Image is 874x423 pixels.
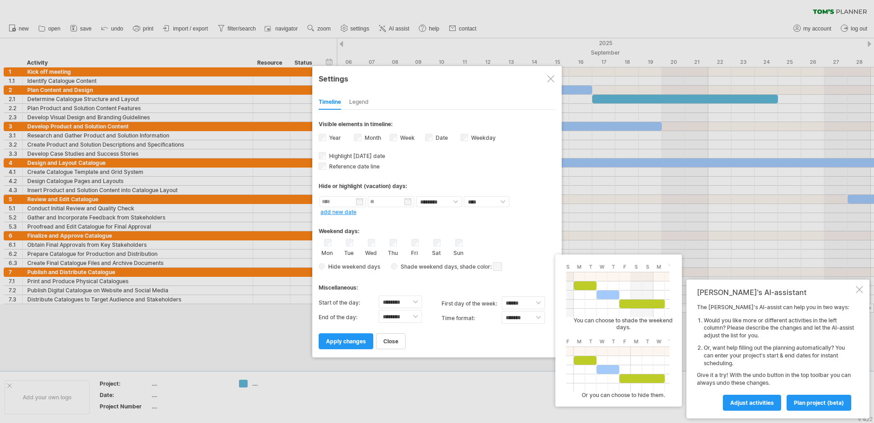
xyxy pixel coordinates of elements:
[365,248,376,256] label: Wed
[327,153,385,159] span: Highlight [DATE] date
[327,163,380,170] span: Reference date line
[319,310,379,325] label: End of the day:
[457,261,502,272] span: , shade color:
[363,134,381,141] label: Month
[321,248,333,256] label: Mon
[376,333,406,349] a: close
[452,248,464,256] label: Sun
[319,95,341,110] div: Timeline
[349,95,369,110] div: Legend
[326,338,366,345] span: apply changes
[319,219,555,237] div: Weekend days:
[431,248,442,256] label: Sat
[469,134,496,141] label: Weekday
[397,263,457,270] span: Shade weekend days
[319,333,373,349] a: apply changes
[442,311,502,326] label: Time format:
[383,338,398,345] span: close
[493,262,502,271] span: click here to change the shade color
[434,134,448,141] label: Date
[387,248,398,256] label: Thu
[319,121,555,130] div: Visible elements in timeline:
[343,248,355,256] label: Tue
[723,395,781,411] a: Adjust activities
[325,263,380,270] span: Hide weekend days
[794,399,844,406] span: plan project (beta)
[319,70,555,87] div: Settings
[409,248,420,256] label: Fri
[697,288,854,297] div: [PERSON_NAME]'s AI-assistant
[320,209,356,215] a: add new date
[442,296,502,311] label: first day of the week:
[730,399,774,406] span: Adjust activities
[398,134,415,141] label: Week
[327,134,341,141] label: Year
[319,275,555,293] div: Miscellaneous:
[787,395,851,411] a: plan project (beta)
[319,296,379,310] label: Start of the day:
[704,317,854,340] li: Would you like more or different activities in the left column? Please describe the changes and l...
[562,263,680,398] div: You can choose to shade the weekend days. Or you can choose to hide them.
[319,183,555,189] div: Hide or highlight (vacation) days:
[704,344,854,367] li: Or, want help filling out the planning automatically? You can enter your project's start & end da...
[697,304,854,410] div: The [PERSON_NAME]'s AI-assist can help you in two ways: Give it a try! With the undo button in th...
